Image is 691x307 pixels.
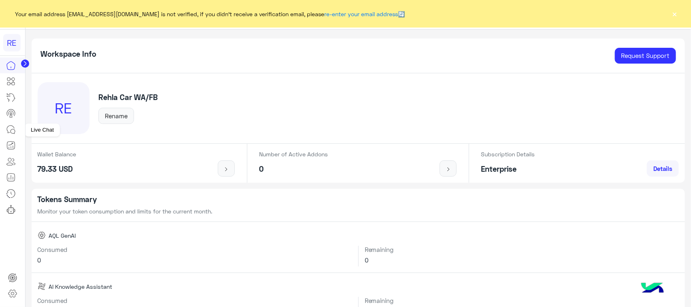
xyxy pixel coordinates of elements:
[221,166,232,173] img: icon
[647,160,679,177] a: Details
[38,164,77,174] h5: 79.33 USD
[259,150,328,158] p: Number of Active Addons
[38,195,679,204] h5: Tokens Summary
[653,165,672,172] span: Details
[325,11,398,17] a: re-enter your email address
[671,10,679,18] button: ×
[259,164,328,174] h5: 0
[615,48,676,64] a: Request Support
[38,207,679,215] p: Monitor your token consumption and limits for the current month.
[38,82,89,134] div: RE
[40,49,96,59] h5: Workspace Info
[365,246,679,253] h6: Remaining
[38,150,77,158] p: Wallet Balance
[25,124,60,136] div: Live Chat
[49,282,112,291] span: AI Knowledge Assistant
[443,166,453,173] img: icon
[365,297,679,304] h6: Remaining
[481,150,535,158] p: Subscription Details
[365,256,679,264] h6: 0
[38,256,352,264] h6: 0
[38,297,352,304] h6: Consumed
[638,275,667,303] img: hulul-logo.png
[38,231,46,239] img: AQL GenAI
[481,164,535,174] h5: Enterprise
[38,282,46,290] img: AI Knowledge Assistant
[3,34,21,51] div: RE
[49,231,76,240] span: AQL GenAI
[38,246,352,253] h6: Consumed
[15,10,405,18] span: Your email address [EMAIL_ADDRESS][DOMAIN_NAME] is not verified, if you didn't receive a verifica...
[98,93,158,102] h5: Rehla Car WA/FB
[98,108,134,124] button: Rename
